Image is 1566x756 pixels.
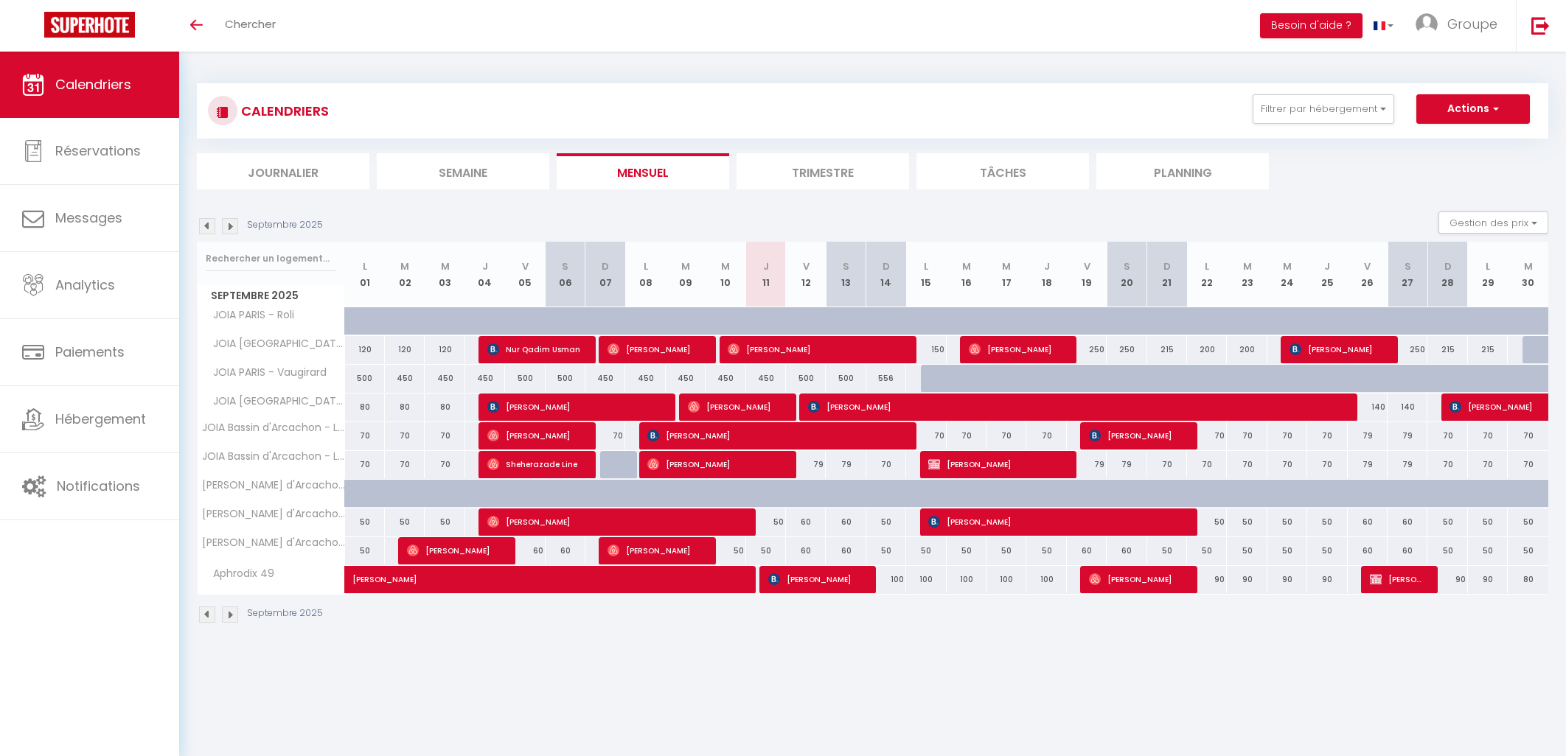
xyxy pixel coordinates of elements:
[465,365,505,392] div: 450
[1348,242,1388,307] th: 26
[706,537,745,564] div: 50
[728,335,900,363] span: [PERSON_NAME]
[1267,422,1307,449] div: 70
[1227,451,1267,478] div: 70
[1427,422,1467,449] div: 70
[826,508,866,536] div: 60
[441,259,450,273] abbr: M
[197,153,369,189] li: Journalier
[487,335,580,363] span: Nur Qadim Usman
[1427,242,1467,307] th: 28
[562,259,568,273] abbr: S
[345,537,385,564] div: 50
[1468,336,1508,363] div: 215
[1405,259,1411,273] abbr: S
[1002,259,1011,273] abbr: M
[1147,537,1187,564] div: 50
[1324,259,1330,273] abbr: J
[385,451,425,478] div: 70
[546,365,585,392] div: 500
[225,16,276,32] span: Chercher
[345,242,385,307] th: 01
[808,393,1339,421] span: [PERSON_NAME]
[1107,537,1146,564] div: 60
[465,242,505,307] th: 04
[746,537,786,564] div: 50
[1147,336,1187,363] div: 215
[1067,451,1107,478] div: 79
[666,365,706,392] div: 450
[237,94,329,127] h3: CALENDRIERS
[1388,242,1427,307] th: 27
[1307,451,1347,478] div: 70
[1307,242,1347,307] th: 25
[377,153,549,189] li: Semaine
[206,245,336,272] input: Rechercher un logement...
[1416,13,1438,35] img: ...
[363,259,367,273] abbr: L
[786,365,826,392] div: 500
[1187,508,1227,536] div: 50
[1388,537,1427,564] div: 60
[608,536,700,564] span: [PERSON_NAME]
[947,537,986,564] div: 50
[1187,537,1227,564] div: 50
[55,75,131,94] span: Calendriers
[385,336,425,363] div: 120
[746,508,786,536] div: 50
[644,259,648,273] abbr: L
[1388,336,1427,363] div: 250
[1531,16,1550,35] img: logout
[425,422,464,449] div: 70
[345,508,385,536] div: 50
[826,365,866,392] div: 500
[1253,94,1394,124] button: Filtrer par hébergement
[1348,451,1388,478] div: 79
[1508,508,1548,536] div: 50
[1508,566,1548,593] div: 80
[345,566,385,594] a: [PERSON_NAME]
[200,365,330,381] span: JOIA PARIS - Vaugirard
[1107,451,1146,478] div: 79
[1026,422,1066,449] div: 70
[1227,422,1267,449] div: 70
[962,259,971,273] abbr: M
[986,242,1026,307] th: 17
[1364,259,1371,273] abbr: V
[482,259,488,273] abbr: J
[546,537,585,564] div: 60
[625,365,665,392] div: 450
[55,410,146,428] span: Hébergement
[1524,259,1533,273] abbr: M
[843,259,849,273] abbr: S
[883,259,890,273] abbr: D
[647,450,780,478] span: [PERSON_NAME]
[1348,422,1388,449] div: 79
[803,259,810,273] abbr: V
[345,365,385,392] div: 500
[425,451,464,478] div: 70
[345,393,385,421] div: 80
[1243,259,1252,273] abbr: M
[1438,211,1548,234] button: Gestion des prix
[1508,451,1548,478] div: 70
[1187,451,1227,478] div: 70
[786,242,826,307] th: 12
[1187,336,1227,363] div: 200
[1267,508,1307,536] div: 50
[1067,336,1107,363] div: 250
[1089,565,1182,593] span: [PERSON_NAME]
[688,393,781,421] span: [PERSON_NAME]
[557,153,729,189] li: Mensuel
[345,422,385,449] div: 70
[1067,242,1107,307] th: 19
[198,285,344,307] span: Septembre 2025
[55,209,122,227] span: Messages
[345,336,385,363] div: 120
[906,566,946,593] div: 100
[345,451,385,478] div: 70
[400,259,409,273] abbr: M
[666,242,706,307] th: 09
[608,335,700,363] span: [PERSON_NAME]
[866,365,906,392] div: 556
